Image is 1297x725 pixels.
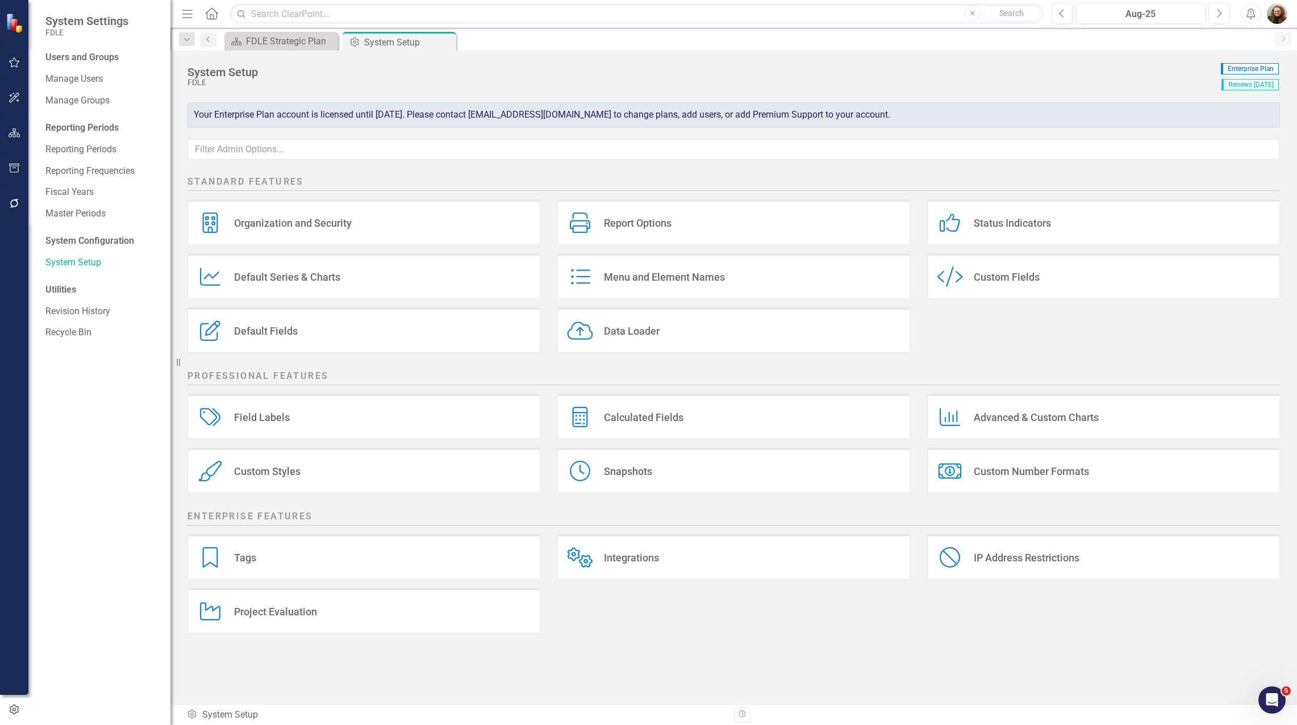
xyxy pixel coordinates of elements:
div: Integrations [604,551,659,564]
div: Users and Groups [45,51,159,64]
div: Reporting Periods [45,122,159,135]
div: Custom Styles [234,465,301,478]
div: System Setup [364,35,453,49]
small: FDLE [45,28,128,37]
h2: Standard Features [187,176,1280,191]
a: Recycle Bin [45,326,159,339]
span: 5 [1282,686,1291,695]
div: Aug-25 [1080,7,1202,21]
input: Search ClearPoint... [230,4,1043,24]
div: Custom Fields [974,270,1040,284]
div: Field Labels [234,411,290,424]
div: FDLE [187,78,1215,87]
h2: Professional Features [187,370,1280,385]
span: Renews [DATE] [1221,79,1279,90]
span: Search [999,9,1024,18]
div: Default Series & Charts [234,270,340,284]
button: Search [983,6,1040,22]
span: Enterprise Plan [1221,63,1279,74]
div: System Configuration [45,235,159,248]
a: Reporting Periods [45,143,159,156]
div: Tags [234,551,256,564]
div: Calculated Fields [604,411,683,424]
div: Data Loader [604,324,660,338]
img: Jennifer Siddoway [1267,3,1287,24]
div: Advanced & Custom Charts [974,411,1099,424]
div: Project Evaluation [234,605,317,618]
input: Filter Admin Options... [187,139,1280,160]
a: Fiscal Years [45,186,159,199]
div: Status Indicators [974,216,1051,230]
a: FDLE Strategic Plan [227,34,335,48]
a: Reporting Frequencies [45,165,159,178]
div: Utilities [45,284,159,297]
h2: Enterprise Features [187,510,1280,526]
span: System Settings [45,14,128,28]
a: System Setup [45,256,159,269]
a: Revision History [45,305,159,318]
div: Custom Number Formats [974,465,1089,478]
div: Your Enterprise Plan account is licensed until [DATE]. Please contact [EMAIL_ADDRESS][DOMAIN_NAME... [187,102,1280,128]
div: Default Fields [234,324,298,338]
div: System Setup [187,66,1215,78]
a: Master Periods [45,207,159,220]
div: Organization and Security [234,216,352,230]
button: Aug-25 [1076,3,1206,24]
div: IP Address Restrictions [974,551,1079,564]
div: Report Options [604,216,672,230]
img: ClearPoint Strategy [6,13,26,32]
iframe: Intercom live chat [1258,686,1286,714]
a: Manage Users [45,73,159,86]
div: Menu and Element Names [604,270,725,284]
div: Snapshots [604,465,652,478]
div: System Setup [186,709,725,722]
div: FDLE Strategic Plan [246,34,335,48]
a: Manage Groups [45,94,159,107]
